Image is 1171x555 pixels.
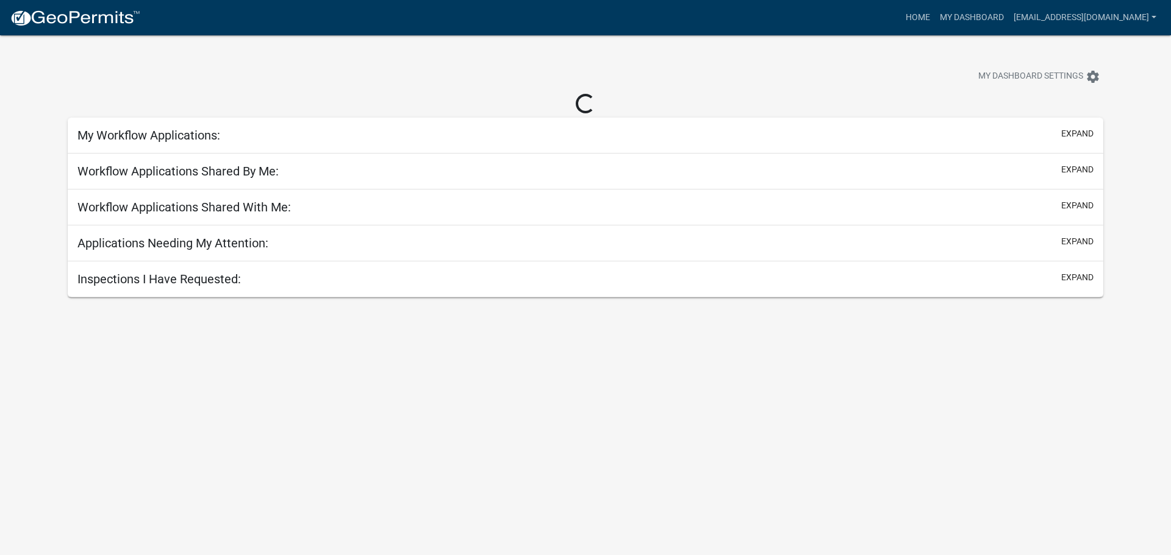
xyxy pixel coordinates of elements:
[1061,163,1094,176] button: expand
[969,65,1110,88] button: My Dashboard Settingssettings
[77,164,279,179] h5: Workflow Applications Shared By Me:
[77,128,220,143] h5: My Workflow Applications:
[77,236,268,250] h5: Applications Needing My Attention:
[901,6,935,29] a: Home
[978,69,1083,84] span: My Dashboard Settings
[1061,235,1094,248] button: expand
[1086,69,1100,84] i: settings
[1061,271,1094,284] button: expand
[77,200,291,214] h5: Workflow Applications Shared With Me:
[77,272,241,286] h5: Inspections I Have Requested:
[1061,199,1094,212] button: expand
[935,6,1009,29] a: My Dashboard
[1009,6,1161,29] a: [EMAIL_ADDRESS][DOMAIN_NAME]
[1061,127,1094,140] button: expand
